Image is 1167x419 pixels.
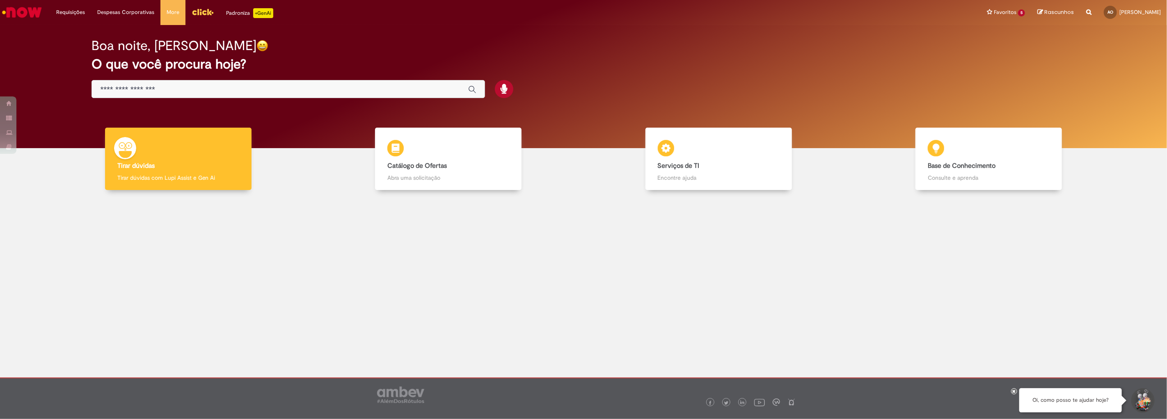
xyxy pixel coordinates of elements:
[708,401,712,405] img: logo_footer_facebook.png
[97,8,154,16] span: Despesas Corporativas
[1130,388,1155,413] button: Iniciar Conversa de Suporte
[658,174,780,182] p: Encontre ajuda
[43,128,313,190] a: Tirar dúvidas Tirar dúvidas com Lupi Assist e Gen Ai
[387,174,509,182] p: Abra uma solicitação
[253,8,273,18] p: +GenAi
[1019,388,1122,412] div: Oi, como posso te ajudar hoje?
[854,128,1124,190] a: Base de Conhecimento Consulte e aprenda
[387,162,447,170] b: Catálogo de Ofertas
[1119,9,1161,16] span: [PERSON_NAME]
[167,8,179,16] span: More
[788,398,795,406] img: logo_footer_naosei.png
[117,162,155,170] b: Tirar dúvidas
[773,398,780,406] img: logo_footer_workplace.png
[1018,9,1025,16] span: 5
[1044,8,1074,16] span: Rascunhos
[928,174,1050,182] p: Consulte e aprenda
[1108,9,1113,15] span: AO
[583,128,854,190] a: Serviços de TI Encontre ajuda
[724,401,728,405] img: logo_footer_twitter.png
[226,8,273,18] div: Padroniza
[928,162,995,170] b: Base de Conhecimento
[92,57,1075,71] h2: O que você procura hoje?
[740,401,744,405] img: logo_footer_linkedin.png
[377,387,424,403] img: logo_footer_ambev_rotulo_gray.png
[92,39,256,53] h2: Boa noite, [PERSON_NAME]
[994,8,1016,16] span: Favoritos
[256,40,268,52] img: happy-face.png
[192,6,214,18] img: click_logo_yellow_360x200.png
[117,174,239,182] p: Tirar dúvidas com Lupi Assist e Gen Ai
[1,4,43,21] img: ServiceNow
[56,8,85,16] span: Requisições
[1037,9,1074,16] a: Rascunhos
[658,162,700,170] b: Serviços de TI
[313,128,584,190] a: Catálogo de Ofertas Abra uma solicitação
[754,397,765,408] img: logo_footer_youtube.png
